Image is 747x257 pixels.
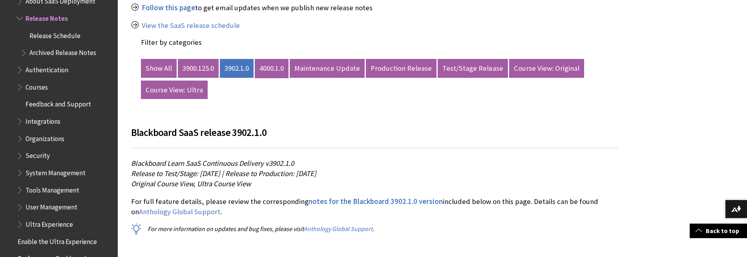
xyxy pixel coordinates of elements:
[26,166,86,177] span: System Management
[304,225,373,233] a: Anthology Global Support
[131,179,251,188] span: Original Course View, Ultra Course View
[18,235,97,246] span: Enable the Ultra Experience
[131,3,618,13] p: to get email updates when we publish new release notes
[131,169,316,178] span: Release to Test/Stage: [DATE] | Release to Production: [DATE]
[29,29,80,40] span: Release Schedule
[142,3,195,13] a: Follow this page
[26,81,48,91] span: Courses
[26,98,91,108] span: Feedback and Support
[26,63,68,74] span: Authentication
[26,149,50,160] span: Security
[26,115,60,125] span: Integrations
[26,218,73,228] span: Ultra Experience
[139,207,220,217] a: Anthology Global Support
[131,196,618,217] p: For full feature details, please review the corresponding included below on this page. Details ca...
[26,184,79,194] span: Tools Management
[255,59,289,78] a: 4000.1.0
[690,224,747,238] a: Back to top
[309,197,443,206] a: notes for the Blackboard 3902.1.0 version
[290,59,365,78] a: Maintenance Update
[178,59,219,78] a: 3900.125.0
[142,21,240,30] a: View the SaaS release schedule
[366,59,437,78] a: Production Release
[220,59,254,78] a: 3902.1.0
[131,159,294,168] span: Blackboard Learn SaaS Continuous Delivery v3902.1.0
[141,59,177,78] a: Show All
[26,132,64,143] span: Organizations
[141,38,202,47] label: Filter by categories
[26,201,77,211] span: User Management
[509,59,584,78] a: Course View: Original
[26,12,68,22] span: Release Notes
[438,59,508,78] a: Test/Stage Release
[131,126,267,139] span: Blackboard SaaS release 3902.1.0
[142,3,195,12] span: Follow this page
[141,81,208,99] a: Course View: Ultra
[29,46,96,57] span: Archived Release Notes
[131,224,618,233] p: For more information on updates and bug fixes, please visit .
